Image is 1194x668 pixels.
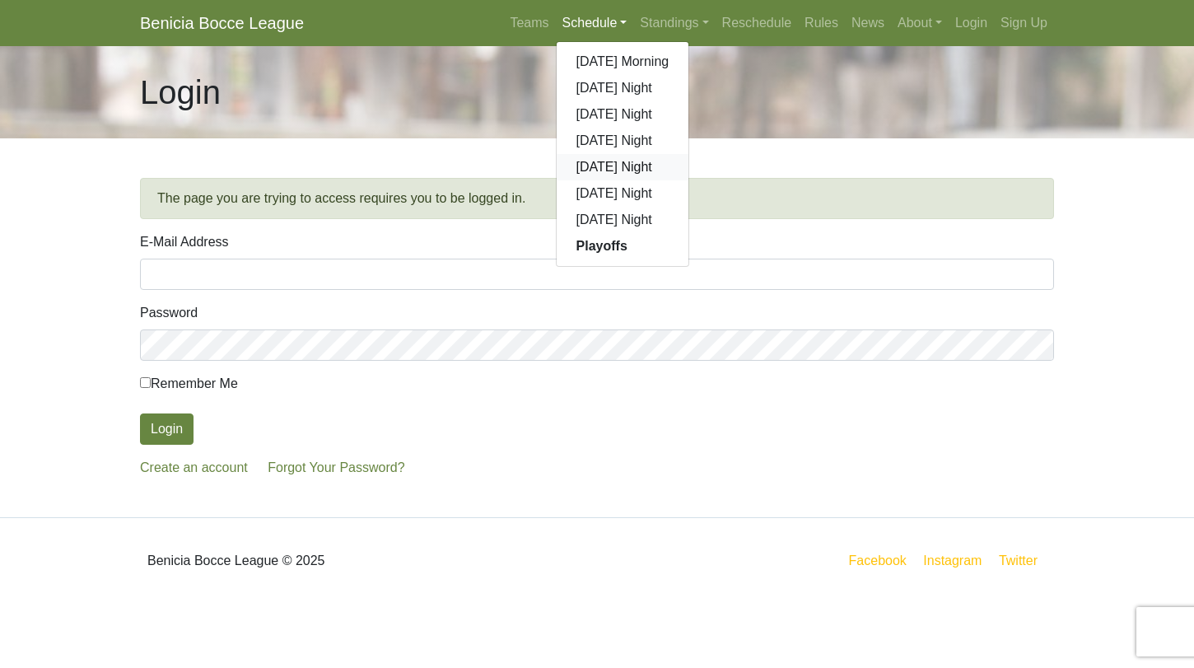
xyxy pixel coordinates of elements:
a: Standings [633,7,715,40]
a: [DATE] Night [557,75,689,101]
a: [DATE] Night [557,180,689,207]
a: [DATE] Night [557,101,689,128]
label: Password [140,303,198,323]
a: [DATE] Night [557,207,689,233]
a: Create an account [140,460,248,474]
a: Facebook [846,550,910,571]
a: Sign Up [994,7,1054,40]
a: Forgot Your Password? [268,460,404,474]
strong: Playoffs [576,239,627,253]
h1: Login [140,72,221,112]
label: Remember Me [140,374,238,394]
a: Rules [798,7,845,40]
a: Reschedule [716,7,799,40]
a: News [845,7,891,40]
a: [DATE] Morning [557,49,689,75]
a: [DATE] Night [557,128,689,154]
div: Schedule [556,41,690,267]
a: Teams [503,7,555,40]
a: Instagram [920,550,985,571]
a: Schedule [556,7,634,40]
div: Benicia Bocce League © 2025 [128,531,597,591]
div: The page you are trying to access requires you to be logged in. [140,178,1054,219]
button: Login [140,413,194,445]
input: Remember Me [140,377,151,388]
label: E-Mail Address [140,232,229,252]
a: Benicia Bocce League [140,7,304,40]
a: Twitter [996,550,1051,571]
a: [DATE] Night [557,154,689,180]
a: Login [949,7,994,40]
a: Playoffs [557,233,689,259]
a: About [891,7,949,40]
